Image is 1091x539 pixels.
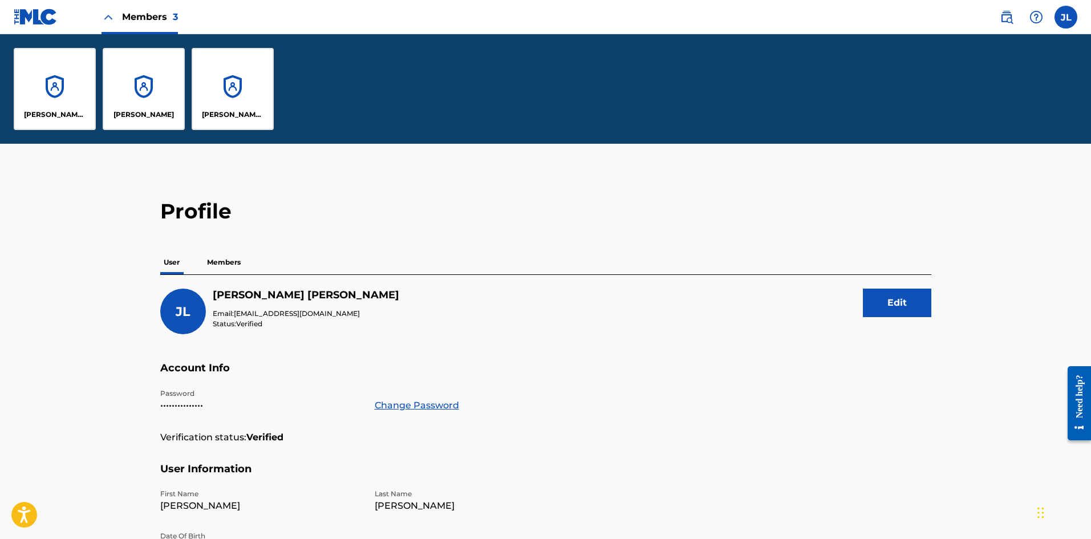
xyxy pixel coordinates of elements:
button: Edit [863,289,931,317]
p: Yenis Ortega Publishing [202,110,264,120]
span: 3 [173,11,178,22]
h5: Account Info [160,362,931,388]
a: Change Password [375,399,459,412]
p: [PERSON_NAME] [375,499,575,513]
span: Verified [236,319,262,328]
span: Members [122,10,178,23]
div: User Menu [1055,6,1077,29]
p: Members [204,250,244,274]
img: MLC Logo [14,9,58,25]
p: Ericka Suarez Publishing [24,110,86,120]
span: [EMAIL_ADDRESS][DOMAIN_NAME] [234,309,360,318]
a: Public Search [995,6,1018,29]
h5: Jorge Londoño [213,289,399,302]
a: Accounts[PERSON_NAME] Publishing [14,48,96,130]
p: Password [160,388,361,399]
h2: Profile [160,198,931,224]
p: [PERSON_NAME] [160,499,361,513]
div: Arrastrar [1037,496,1044,530]
p: Status: [213,319,399,329]
p: ••••••••••••••• [160,399,361,412]
iframe: Resource Center [1059,358,1091,449]
div: Help [1025,6,1048,29]
p: First Name [160,489,361,499]
p: User [160,250,183,274]
p: Jorge Andres Londoño [113,110,174,120]
iframe: Chat Widget [1034,484,1091,539]
div: Widget de chat [1034,484,1091,539]
a: Accounts[PERSON_NAME] Publishing [192,48,274,130]
a: Accounts[PERSON_NAME] [103,48,185,130]
strong: Verified [246,431,283,444]
img: search [1000,10,1013,24]
span: JL [176,304,190,319]
img: help [1029,10,1043,24]
p: Email: [213,309,399,319]
p: Verification status: [160,431,246,444]
p: Last Name [375,489,575,499]
h5: User Information [160,463,931,489]
img: Close [102,10,115,24]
